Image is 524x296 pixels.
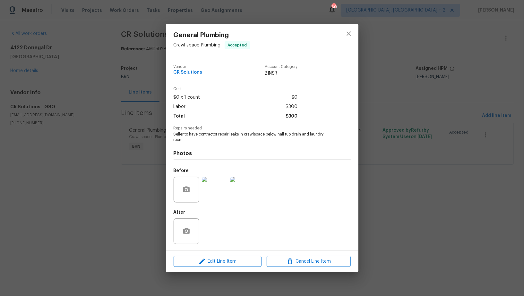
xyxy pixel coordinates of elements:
span: Cancel Line Item [269,258,349,266]
span: Accepted [225,42,250,48]
span: Repairs needed [174,126,351,130]
button: close [341,26,356,41]
span: $300 [286,112,297,121]
span: Edit Line Item [176,258,260,266]
span: $0 [291,93,297,102]
span: $0 x 1 count [174,93,200,102]
span: Labor [174,102,186,111]
span: CR Solutions [174,70,202,75]
h5: Before [174,169,189,173]
h5: After [174,210,185,215]
span: General Plumbing [174,32,250,39]
h4: Photos [174,150,351,157]
span: Account Category [265,65,297,69]
span: Seller to have contractor repair leaks in crawlspace below hall tub drain and laundry room. [174,132,333,143]
span: $300 [286,102,297,111]
button: Edit Line Item [174,256,262,267]
span: Vendor [174,65,202,69]
span: Total [174,112,185,121]
div: 60 [331,4,336,10]
span: Cost [174,87,297,91]
span: BINSR [265,70,297,77]
span: Crawl space - Plumbing [174,43,221,47]
button: Cancel Line Item [267,256,351,267]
